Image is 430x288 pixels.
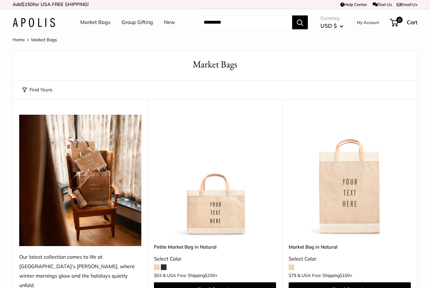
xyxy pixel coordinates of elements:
[320,14,343,23] span: Currency
[320,21,343,31] button: USD $
[163,273,218,278] span: & USA Free Shipping +
[154,254,276,264] div: Select Color
[340,2,367,7] a: Help Center
[289,254,411,264] div: Select Color
[397,2,417,7] a: Email Us
[340,273,350,278] span: $150
[164,18,175,27] a: New
[13,18,55,27] img: Apolis
[396,17,403,23] span: 0
[80,18,110,27] a: Market Bags
[22,85,52,94] button: Find Yours
[292,15,308,29] button: Search
[297,273,352,278] span: & USA Free Shipping +
[154,273,161,278] span: $63
[205,273,215,278] span: $150
[22,1,33,7] span: $150
[289,115,411,237] a: Market Bag in NaturalMarket Bag in Natural
[19,115,141,246] img: Our latest collection comes to life at UK's Estelle Manor, where winter mornings glow and the hol...
[289,273,296,278] span: $79
[154,115,276,237] a: Petite Market Bag in NaturalPetite Market Bag in Natural
[154,243,276,251] a: Petite Market Bag in Natural
[154,115,276,237] img: Petite Market Bag in Natural
[199,15,292,29] input: Search...
[373,2,392,7] a: Text Us
[289,115,411,237] img: Market Bag in Natural
[407,19,417,26] span: Cart
[320,22,337,29] span: USD $
[13,36,57,44] nav: Breadcrumb
[13,37,25,43] a: Home
[390,17,417,27] a: 0 Cart
[357,19,379,26] a: My Account
[31,37,57,43] span: Market Bags
[289,243,411,251] a: Market Bag in Natural
[122,18,153,27] a: Group Gifting
[22,58,408,71] h1: Market Bags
